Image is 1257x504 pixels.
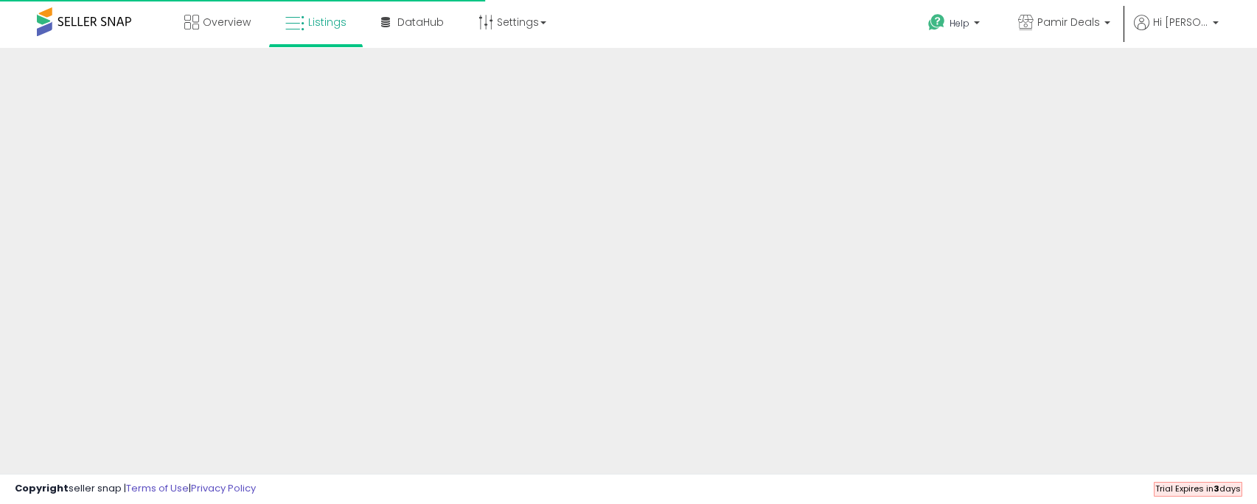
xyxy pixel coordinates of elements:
span: Trial Expires in days [1155,483,1241,494]
span: Listings [308,15,347,29]
span: Hi [PERSON_NAME] [1153,15,1208,29]
a: Privacy Policy [191,481,256,495]
i: Get Help [927,13,946,32]
span: Help [950,17,969,29]
strong: Copyright [15,481,69,495]
a: Help [916,2,995,48]
div: seller snap | | [15,482,256,496]
a: Terms of Use [126,481,189,495]
span: Overview [203,15,251,29]
a: Hi [PERSON_NAME] [1134,15,1219,48]
span: Pamir Deals [1037,15,1100,29]
span: DataHub [397,15,444,29]
b: 3 [1214,483,1219,494]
